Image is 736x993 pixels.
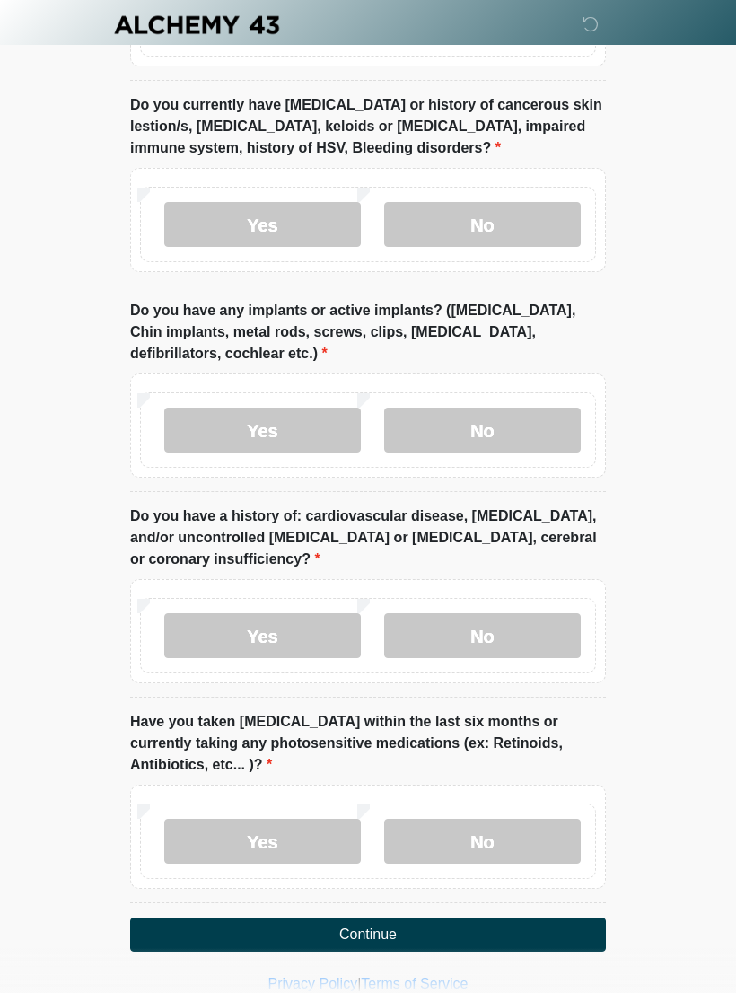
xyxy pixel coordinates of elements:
[384,202,581,247] label: No
[384,613,581,658] label: No
[268,976,358,991] a: Privacy Policy
[130,711,606,776] label: Have you taken [MEDICAL_DATA] within the last six months or currently taking any photosensitive m...
[130,918,606,952] button: Continue
[357,976,361,991] a: |
[384,819,581,864] label: No
[130,94,606,159] label: Do you currently have [MEDICAL_DATA] or history of cancerous skin lestion/s, [MEDICAL_DATA], kelo...
[164,819,361,864] label: Yes
[164,202,361,247] label: Yes
[130,505,606,570] label: Do you have a history of: cardiovascular disease, [MEDICAL_DATA], and/or uncontrolled [MEDICAL_DA...
[361,976,468,991] a: Terms of Service
[164,613,361,658] label: Yes
[112,13,281,36] img: Alchemy 43 Logo
[384,408,581,453] label: No
[130,300,606,365] label: Do you have any implants or active implants? ([MEDICAL_DATA], Chin implants, metal rods, screws, ...
[164,408,361,453] label: Yes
